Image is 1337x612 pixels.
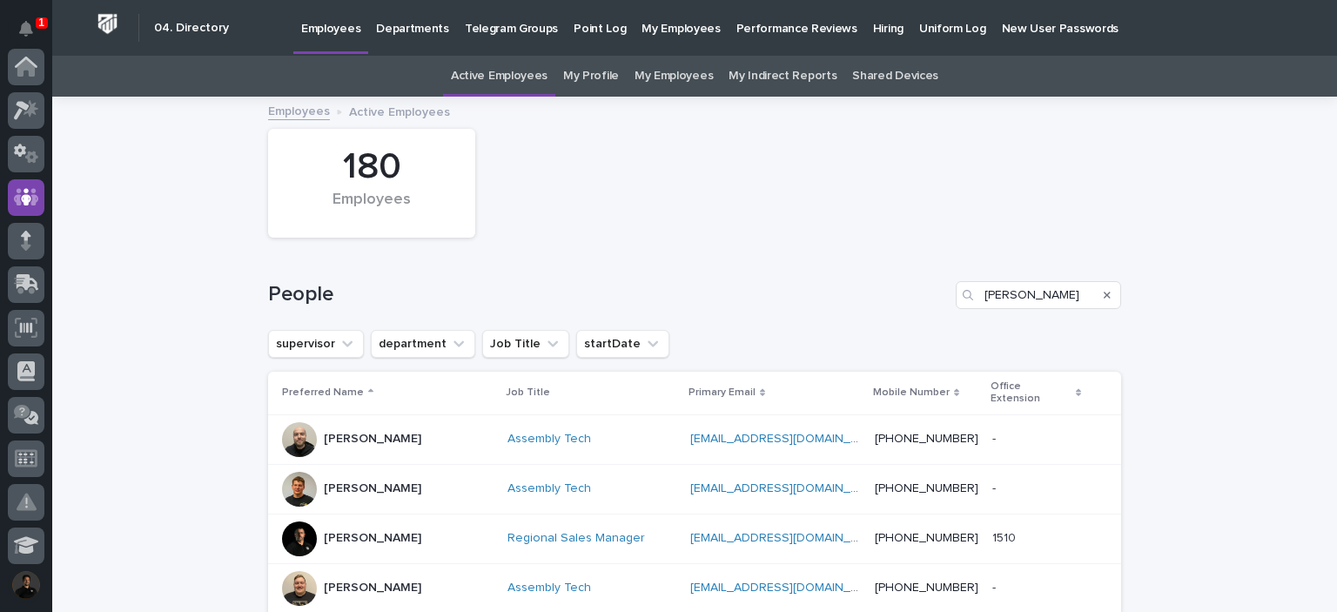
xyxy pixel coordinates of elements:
a: [PHONE_NUMBER] [875,433,978,445]
input: Search [956,281,1121,309]
p: [PERSON_NAME] [324,531,421,546]
a: [EMAIL_ADDRESS][DOMAIN_NAME] [690,433,887,445]
a: Shared Devices [852,56,938,97]
p: Mobile Number [873,383,950,402]
a: Employees [268,100,330,120]
p: - [992,428,999,447]
a: Assembly Tech [507,432,591,447]
a: Assembly Tech [507,481,591,496]
h1: People [268,282,949,307]
tr: [PERSON_NAME]Assembly Tech [EMAIL_ADDRESS][DOMAIN_NAME] [PHONE_NUMBER]-- [268,464,1121,514]
a: [PHONE_NUMBER] [875,482,978,494]
button: department [371,330,475,358]
button: users-avatar [8,567,44,603]
p: [PERSON_NAME] [324,432,421,447]
tr: [PERSON_NAME]Regional Sales Manager [EMAIL_ADDRESS][DOMAIN_NAME] [PHONE_NUMBER]15101510 [268,514,1121,563]
a: [EMAIL_ADDRESS][DOMAIN_NAME] [690,582,887,594]
button: Notifications [8,10,44,47]
p: Preferred Name [282,383,364,402]
p: [PERSON_NAME] [324,581,421,595]
div: Employees [298,191,446,227]
p: Active Employees [349,101,450,120]
a: Active Employees [451,56,548,97]
p: - [992,577,999,595]
h2: 04. Directory [154,21,229,36]
a: [PHONE_NUMBER] [875,582,978,594]
a: [EMAIL_ADDRESS][DOMAIN_NAME] [690,532,887,544]
tr: [PERSON_NAME]Assembly Tech [EMAIL_ADDRESS][DOMAIN_NAME] [PHONE_NUMBER]-- [268,414,1121,464]
p: Primary Email [689,383,756,402]
button: startDate [576,330,669,358]
a: Regional Sales Manager [507,531,645,546]
p: Job Title [506,383,550,402]
p: [PERSON_NAME] [324,481,421,496]
div: Notifications1 [22,21,44,49]
a: My Employees [635,56,713,97]
a: My Indirect Reports [729,56,836,97]
a: [EMAIL_ADDRESS][DOMAIN_NAME] [690,482,887,494]
a: [PHONE_NUMBER] [875,532,978,544]
p: 1 [38,17,44,29]
p: 1510 [992,528,1019,546]
a: My Profile [563,56,619,97]
p: Office Extension [991,377,1072,409]
div: 180 [298,145,446,189]
img: Workspace Logo [91,8,124,40]
p: - [992,478,999,496]
button: supervisor [268,330,364,358]
button: Job Title [482,330,569,358]
a: Assembly Tech [507,581,591,595]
